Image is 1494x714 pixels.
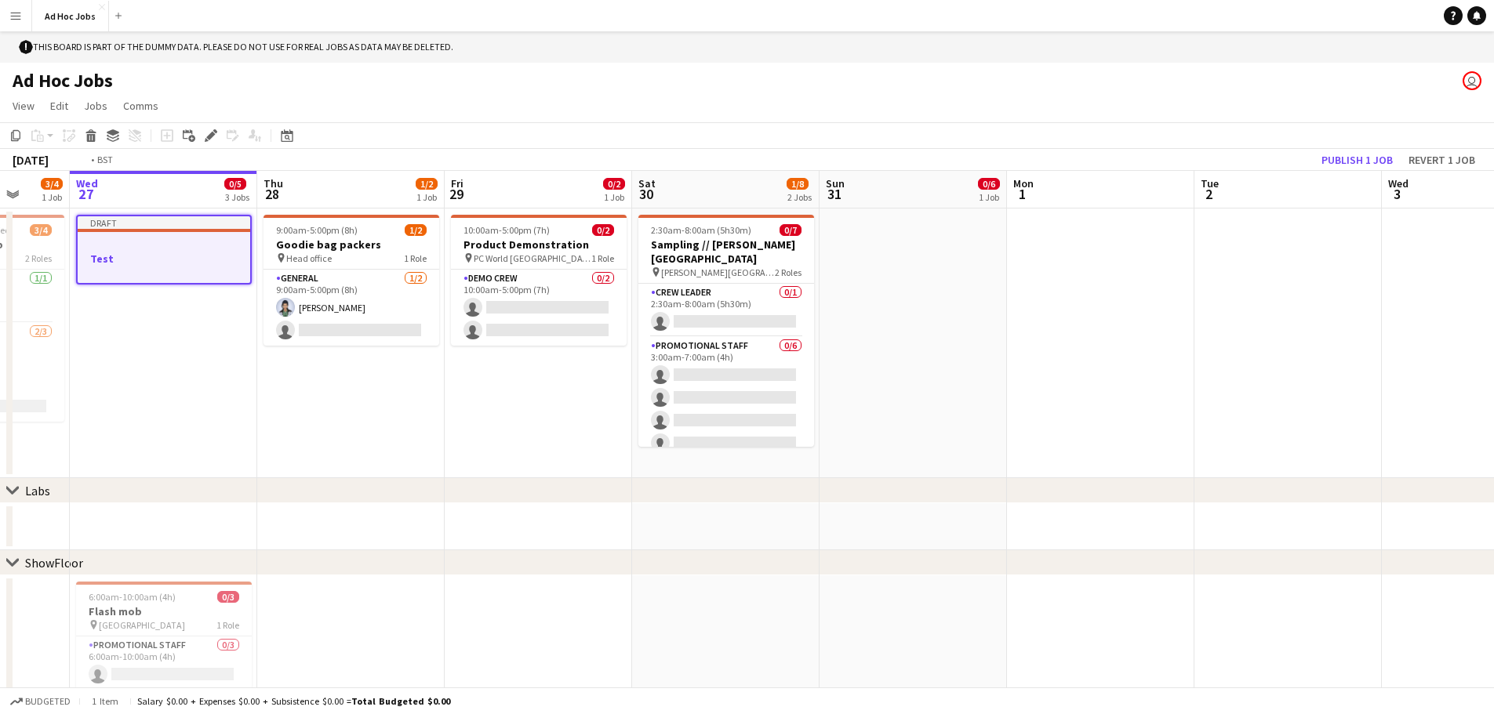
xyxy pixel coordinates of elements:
div: BST [97,154,113,165]
a: Edit [44,96,75,116]
a: Jobs [78,96,114,116]
span: Jobs [84,99,107,113]
span: Comms [123,99,158,113]
h1: Ad Hoc Jobs [13,69,113,92]
div: [DATE] [13,152,49,168]
span: Edit [50,99,68,113]
button: Ad Hoc Jobs [32,1,109,31]
span: View [13,99,35,113]
div: ShowFloor [25,555,83,571]
div: Labs [25,483,50,498]
span: ! [19,40,33,54]
button: Budgeted [8,693,73,710]
span: 1 item [86,695,124,707]
div: Salary $0.00 + Expenses $0.00 + Subsistence $0.00 = [137,695,450,707]
button: Publish 1 job [1315,150,1399,170]
a: View [6,96,41,116]
span: Total Budgeted $0.00 [351,695,450,707]
a: Comms [117,96,165,116]
span: Budgeted [25,696,71,707]
button: Revert 1 job [1402,150,1481,170]
app-user-avatar: Punita Miller [1463,71,1481,90]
